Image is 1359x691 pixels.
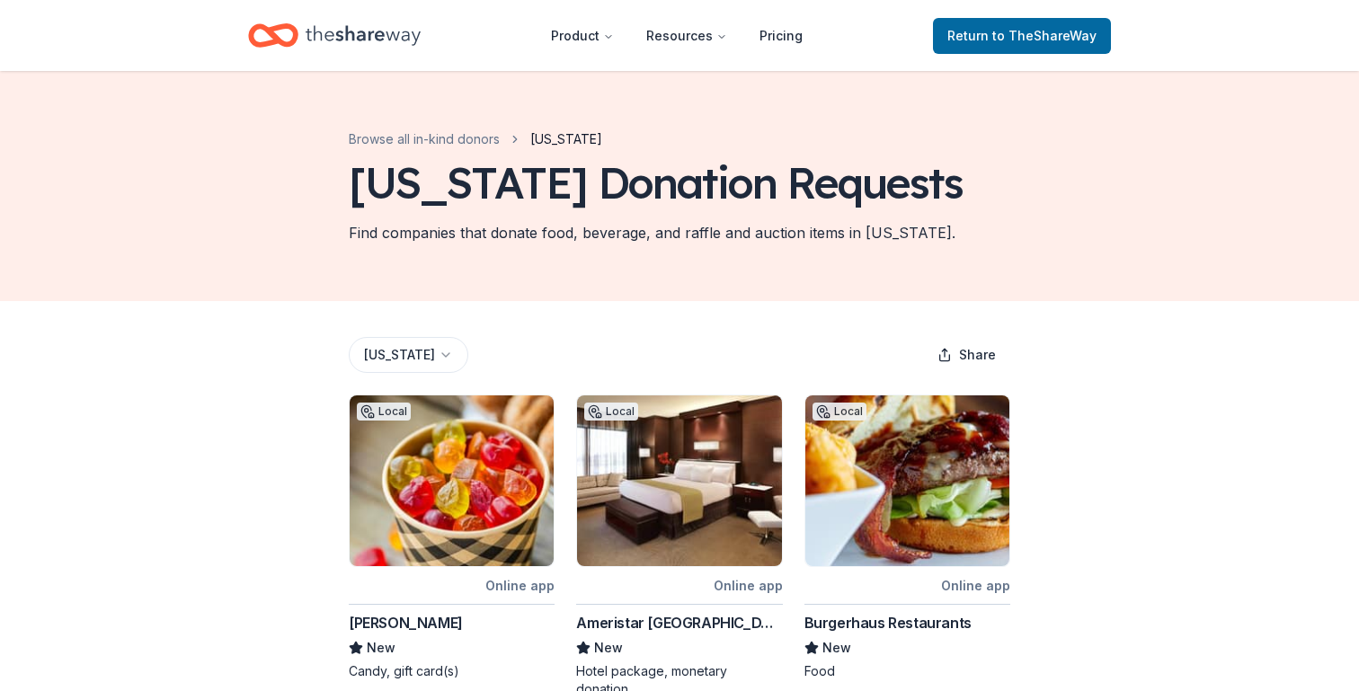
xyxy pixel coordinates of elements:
span: New [822,637,851,659]
div: Local [357,403,411,421]
span: Share [959,344,996,366]
button: Share [923,337,1010,373]
div: Find companies that donate food, beverage, and raffle and auction items in [US_STATE]. [349,222,955,244]
div: Online app [941,574,1010,597]
button: Resources [632,18,742,54]
img: Image for Burgerhaus Restaurants [805,395,1009,566]
a: Browse all in-kind donors [349,128,500,150]
a: Pricing [745,18,817,54]
div: Online app [485,574,555,597]
div: Local [584,403,638,421]
a: Image for AlbaneseLocalOnline app[PERSON_NAME]NewCandy, gift card(s) [349,394,555,680]
div: Burgerhaus Restaurants [804,612,972,633]
span: New [367,637,395,659]
span: to TheShareWay [992,28,1097,43]
img: Image for Albanese [350,395,554,566]
div: Ameristar [GEOGRAPHIC_DATA] [576,612,782,633]
span: [US_STATE] [530,128,602,150]
div: Food [804,662,1010,680]
div: Candy, gift card(s) [349,662,555,680]
a: Image for Burgerhaus RestaurantsLocalOnline appBurgerhaus RestaurantsNewFood [804,394,1010,680]
div: Online app [714,574,783,597]
a: Returnto TheShareWay [933,18,1111,54]
a: Home [248,14,421,57]
img: Image for Ameristar East Chicago [577,395,781,566]
div: Local [813,403,866,421]
div: [US_STATE] Donation Requests [349,157,963,208]
span: New [594,637,623,659]
button: Product [537,18,628,54]
nav: Main [537,14,817,57]
span: Return [947,25,1097,47]
nav: breadcrumb [349,128,602,150]
div: [PERSON_NAME] [349,612,463,633]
